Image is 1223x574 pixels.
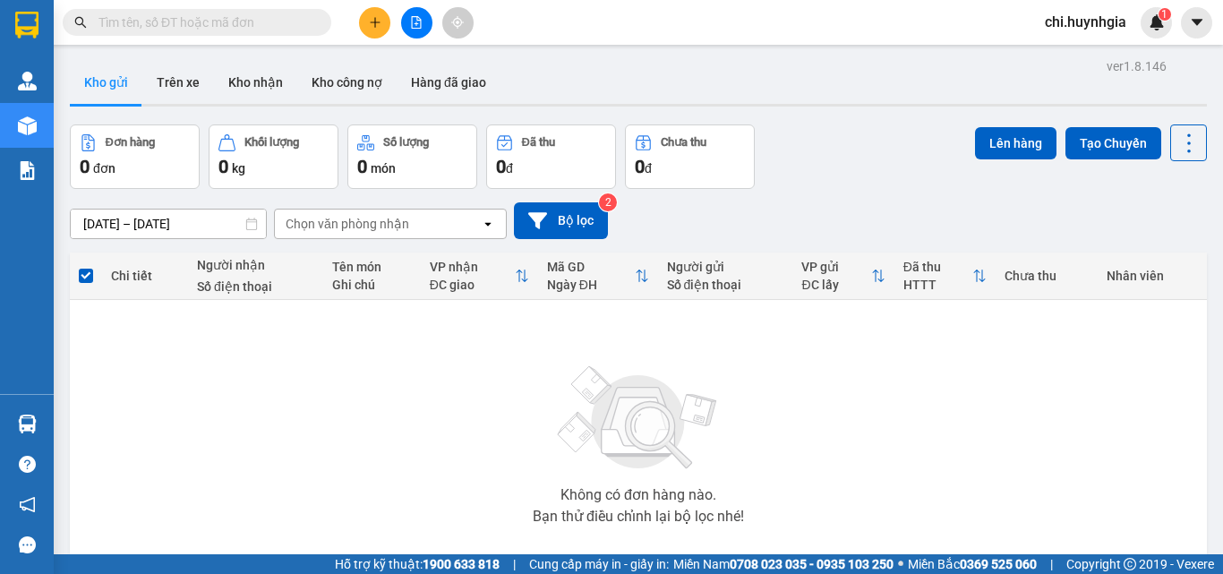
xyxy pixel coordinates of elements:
span: 0 [496,156,506,177]
span: Miền Nam [673,554,894,574]
span: ⚪️ [898,561,903,568]
span: đơn [93,161,115,176]
div: Chọn văn phòng nhận [286,215,409,233]
div: Số điện thoại [197,279,314,294]
img: warehouse-icon [18,116,37,135]
span: 0 [357,156,367,177]
button: Trên xe [142,61,214,104]
div: Người gửi [667,260,784,274]
div: Mã GD [547,260,635,274]
div: Chi tiết [111,269,179,283]
div: VP nhận [430,260,515,274]
div: VP gửi [801,260,870,274]
span: chi.huynhgia [1031,11,1141,33]
div: Nhân viên [1107,269,1198,283]
sup: 2 [599,193,617,211]
button: Kho công nợ [297,61,397,104]
strong: 0708 023 035 - 0935 103 250 [730,557,894,571]
button: Hàng đã giao [397,61,500,104]
div: Ngày ĐH [547,278,635,292]
span: search [74,16,87,29]
div: Đơn hàng [106,136,155,149]
button: Đã thu0đ [486,124,616,189]
div: Ghi chú [332,278,412,292]
button: Số lượng0món [347,124,477,189]
div: Đã thu [903,260,973,274]
button: file-add [401,7,432,39]
div: Tên món [332,260,412,274]
div: Số lượng [383,136,429,149]
img: logo-vxr [15,12,38,39]
span: question-circle [19,456,36,473]
th: Toggle SortBy [792,253,894,300]
span: | [513,554,516,574]
span: Miền Bắc [908,554,1037,574]
div: ĐC giao [430,278,515,292]
span: copyright [1124,558,1136,570]
button: Kho nhận [214,61,297,104]
strong: 0369 525 060 [960,557,1037,571]
svg: open [481,217,495,231]
th: Toggle SortBy [894,253,996,300]
div: HTTT [903,278,973,292]
div: Chưa thu [661,136,706,149]
span: Hỗ trợ kỹ thuật: [335,554,500,574]
img: warehouse-icon [18,72,37,90]
span: message [19,536,36,553]
span: notification [19,496,36,513]
button: Chưa thu0đ [625,124,755,189]
button: aim [442,7,474,39]
div: ĐC lấy [801,278,870,292]
div: Người nhận [197,258,314,272]
img: svg+xml;base64,PHN2ZyBjbGFzcz0ibGlzdC1wbHVnX19zdmciIHhtbG5zPSJodHRwOi8vd3d3LnczLm9yZy8yMDAwL3N2Zy... [549,356,728,481]
span: đ [506,161,513,176]
strong: 1900 633 818 [423,557,500,571]
div: Số điện thoại [667,278,784,292]
sup: 1 [1159,8,1171,21]
span: kg [232,161,245,176]
button: Tạo Chuyến [1065,127,1161,159]
span: file-add [410,16,423,29]
span: 0 [218,156,228,177]
span: Cung cấp máy in - giấy in: [529,554,669,574]
span: aim [451,16,464,29]
span: 1 [1161,8,1167,21]
div: Chưa thu [1005,269,1088,283]
th: Toggle SortBy [421,253,538,300]
button: Kho gửi [70,61,142,104]
button: Đơn hàng0đơn [70,124,200,189]
div: ver 1.8.146 [1107,56,1167,76]
span: đ [645,161,652,176]
img: warehouse-icon [18,415,37,433]
button: caret-down [1181,7,1212,39]
div: Khối lượng [244,136,299,149]
button: Lên hàng [975,127,1056,159]
span: 0 [635,156,645,177]
th: Toggle SortBy [538,253,658,300]
button: Bộ lọc [514,202,608,239]
div: Đã thu [522,136,555,149]
span: caret-down [1189,14,1205,30]
img: solution-icon [18,161,37,180]
div: Bạn thử điều chỉnh lại bộ lọc nhé! [533,510,744,524]
span: | [1050,554,1053,574]
input: Tìm tên, số ĐT hoặc mã đơn [98,13,310,32]
span: plus [369,16,381,29]
span: món [371,161,396,176]
button: Khối lượng0kg [209,124,338,189]
input: Select a date range. [71,210,266,238]
img: icon-new-feature [1149,14,1165,30]
button: plus [359,7,390,39]
div: Không có đơn hàng nào. [560,488,716,502]
span: 0 [80,156,90,177]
